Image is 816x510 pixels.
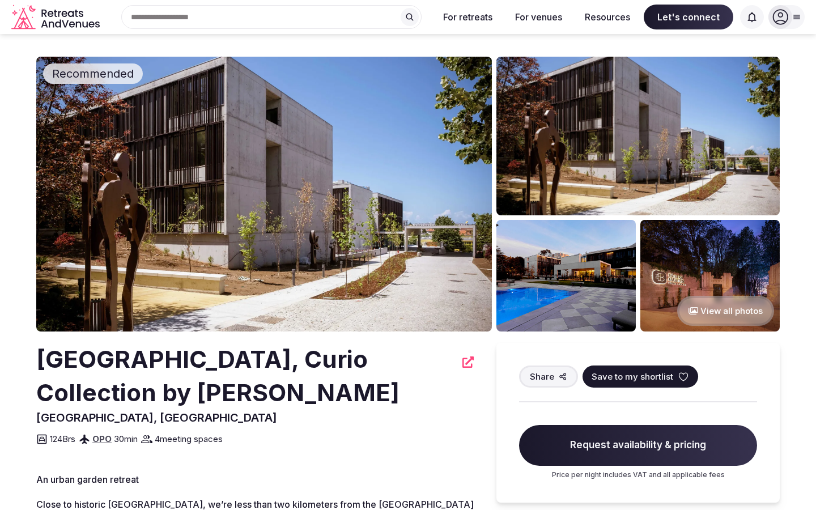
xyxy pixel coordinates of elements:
button: View all photos [677,296,774,326]
span: Let's connect [644,5,733,29]
span: 124 Brs [50,433,75,445]
span: 30 min [114,433,138,445]
button: Resources [576,5,639,29]
button: For retreats [434,5,501,29]
h2: [GEOGRAPHIC_DATA], Curio Collection by [PERSON_NAME] [36,343,456,410]
p: Price per night includes VAT and all applicable fees [519,470,757,480]
button: For venues [506,5,571,29]
span: Request availability & pricing [519,425,757,466]
img: Venue gallery photo [496,57,780,215]
img: Venue gallery photo [496,220,636,331]
div: Recommended [43,63,143,84]
span: An urban garden retreat [36,474,139,485]
a: Visit the homepage [11,5,102,30]
svg: Retreats and Venues company logo [11,5,102,30]
span: Recommended [48,66,138,82]
img: Venue gallery photo [640,220,780,331]
span: Save to my shortlist [592,371,673,382]
button: Share [519,365,578,388]
button: Save to my shortlist [583,365,698,388]
span: 4 meeting spaces [155,433,223,445]
span: [GEOGRAPHIC_DATA], [GEOGRAPHIC_DATA] [36,411,277,424]
img: Venue cover photo [36,57,492,331]
a: OPO [92,433,112,444]
span: Share [530,371,554,382]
